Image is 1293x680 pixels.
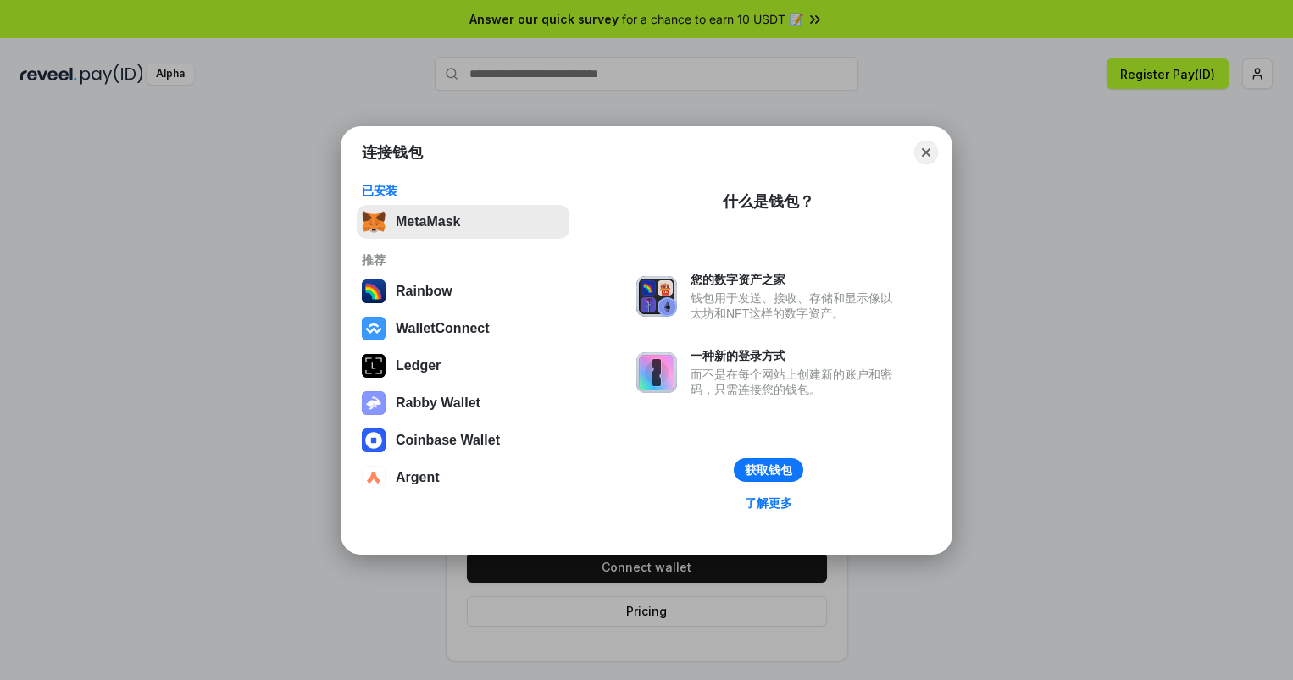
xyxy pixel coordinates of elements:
div: Coinbase Wallet [396,433,500,448]
div: Rainbow [396,284,452,299]
img: svg+xml,%3Csvg%20width%3D%22120%22%20height%3D%22120%22%20viewBox%3D%220%200%20120%20120%22%20fil... [362,279,386,303]
img: svg+xml,%3Csvg%20width%3D%2228%22%20height%3D%2228%22%20viewBox%3D%220%200%2028%2028%22%20fill%3D... [362,466,386,489]
div: WalletConnect [396,321,490,336]
button: 获取钱包 [734,458,803,482]
img: svg+xml,%3Csvg%20width%3D%2228%22%20height%3D%2228%22%20viewBox%3D%220%200%2028%2028%22%20fill%3D... [362,317,386,340]
div: 了解更多 [745,495,792,511]
div: Argent [396,470,440,485]
div: 钱包用于发送、接收、存储和显示像以太坊和NFT这样的数字资产。 [691,290,901,321]
img: svg+xml,%3Csvg%20xmlns%3D%22http%3A%2F%2Fwww.w3.org%2F2000%2Fsvg%22%20fill%3D%22none%22%20viewBox... [362,391,386,415]
button: WalletConnect [357,312,569,346]
img: svg+xml,%3Csvg%20width%3D%2228%22%20height%3D%2228%22%20viewBox%3D%220%200%2028%2028%22%20fill%3D... [362,428,386,452]
button: Coinbase Wallet [357,423,569,457]
div: Rabby Wallet [396,395,480,411]
div: 已安装 [362,183,564,198]
button: Rabby Wallet [357,386,569,420]
img: svg+xml,%3Csvg%20xmlns%3D%22http%3A%2F%2Fwww.w3.org%2F2000%2Fsvg%22%20fill%3D%22none%22%20viewBox... [636,352,677,393]
img: svg+xml,%3Csvg%20xmlns%3D%22http%3A%2F%2Fwww.w3.org%2F2000%2Fsvg%22%20width%3D%2228%22%20height%3... [362,354,386,378]
div: 推荐 [362,252,564,268]
button: Argent [357,461,569,495]
div: Ledger [396,358,441,373]
div: 获取钱包 [745,462,792,478]
div: MetaMask [396,214,460,229]
button: Ledger [357,349,569,383]
div: 什么是钱包？ [723,191,814,212]
h1: 连接钱包 [362,142,423,163]
div: 而不是在每个网站上创建新的账户和密码，只需连接您的钱包。 [691,367,901,397]
div: 您的数字资产之家 [691,272,901,287]
button: Rainbow [357,274,569,308]
img: svg+xml,%3Csvg%20fill%3D%22none%22%20height%3D%2233%22%20viewBox%3D%220%200%2035%2033%22%20width%... [362,210,386,234]
div: 一种新的登录方式 [691,348,901,363]
a: 了解更多 [735,492,802,514]
button: MetaMask [357,205,569,239]
button: Close [914,141,938,164]
img: svg+xml,%3Csvg%20xmlns%3D%22http%3A%2F%2Fwww.w3.org%2F2000%2Fsvg%22%20fill%3D%22none%22%20viewBox... [636,276,677,317]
